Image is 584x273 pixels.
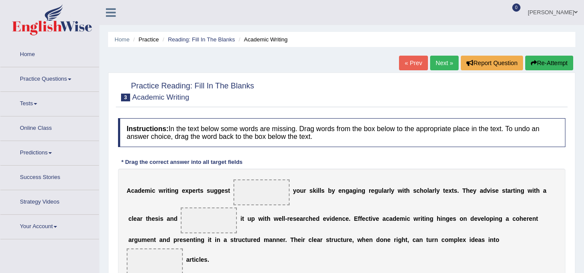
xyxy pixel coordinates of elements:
[435,187,437,194] b: l
[301,236,303,243] b: i
[386,215,389,222] b: c
[296,187,300,194] b: o
[137,215,140,222] b: a
[376,215,379,222] b: e
[196,187,198,194] b: r
[217,187,221,194] b: g
[148,215,152,222] b: h
[424,187,428,194] b: o
[251,236,253,243] b: r
[276,236,280,243] b: n
[369,215,371,222] b: t
[460,215,463,222] b: o
[267,215,271,222] b: h
[166,236,170,243] b: d
[181,207,237,233] span: Drop target
[236,236,238,243] b: r
[396,215,400,222] b: e
[520,215,523,222] b: h
[223,236,227,243] b: a
[210,187,214,194] b: u
[316,187,318,194] b: i
[258,215,263,222] b: w
[430,215,434,222] b: g
[253,236,257,243] b: e
[154,236,156,243] b: t
[150,187,152,194] b: i
[418,215,420,222] b: r
[448,187,452,194] b: x
[378,187,382,194] b: u
[323,215,326,222] b: e
[480,187,483,194] b: a
[118,118,565,147] h4: In the text below some words are missing. Drag words from the box below to the appropriate place ...
[150,236,154,243] b: n
[506,215,509,222] b: a
[432,187,434,194] b: r
[134,215,137,222] b: e
[146,215,148,222] b: t
[0,43,99,64] a: Home
[304,187,306,194] b: r
[138,236,142,243] b: u
[236,35,287,44] li: Academic Writing
[463,215,467,222] b: n
[445,187,449,194] b: e
[207,187,210,194] b: s
[499,215,503,222] b: g
[298,236,301,243] b: e
[450,215,453,222] b: e
[493,215,495,222] b: i
[140,215,142,222] b: r
[374,187,378,194] b: g
[293,187,297,194] b: y
[358,187,362,194] b: n
[247,236,251,243] b: u
[495,187,499,194] b: e
[362,187,366,194] b: g
[452,187,454,194] b: t
[175,187,179,194] b: g
[294,236,298,243] b: h
[118,158,246,166] div: * Drag the correct answer into all target fields
[426,215,430,222] b: n
[382,187,383,194] b: l
[406,187,410,194] b: h
[217,236,220,243] b: n
[171,187,175,194] b: n
[387,187,389,194] b: r
[440,215,442,222] b: i
[182,187,185,194] b: e
[349,215,351,222] b: .
[0,116,99,138] a: Online Class
[233,179,290,205] span: Drop target
[257,236,261,243] b: d
[332,187,335,194] b: y
[320,236,322,243] b: r
[245,236,247,243] b: t
[131,187,134,194] b: c
[300,215,303,222] b: a
[115,36,130,43] a: Home
[529,215,533,222] b: e
[214,187,218,194] b: g
[360,215,362,222] b: f
[234,236,236,243] b: t
[147,236,150,243] b: e
[263,215,265,222] b: i
[317,236,320,243] b: a
[300,187,304,194] b: u
[421,215,422,222] b: i
[128,215,132,222] b: c
[486,215,490,222] b: o
[527,215,529,222] b: r
[131,35,159,44] li: Practice
[402,187,404,194] b: i
[134,187,138,194] b: a
[354,215,358,222] b: E
[502,187,505,194] b: s
[424,215,426,222] b: i
[169,187,171,194] b: i
[185,187,189,194] b: x
[192,187,196,194] b: e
